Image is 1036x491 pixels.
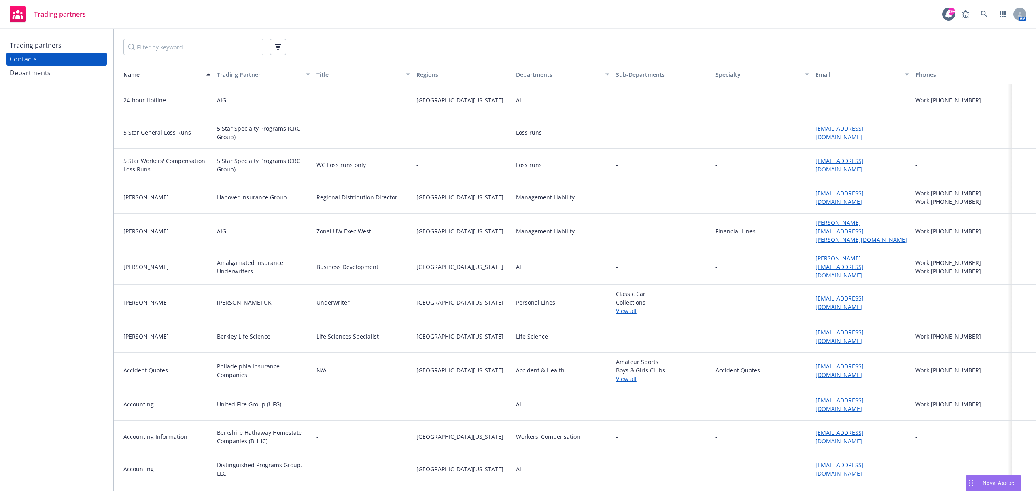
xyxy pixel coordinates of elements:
[10,39,62,52] div: Trading partners
[6,3,89,25] a: Trading partners
[416,70,510,79] div: Regions
[123,227,210,235] div: [PERSON_NAME]
[815,461,864,477] a: [EMAIL_ADDRESS][DOMAIN_NAME]
[915,400,1009,408] div: Work: [PHONE_NUMBER]
[912,65,1012,84] button: Phones
[616,465,709,473] span: -
[123,366,210,375] div: Accident Quotes
[815,189,864,205] a: [EMAIL_ADDRESS][DOMAIN_NAME]
[915,70,1009,79] div: Phones
[715,432,718,441] div: -
[815,254,864,279] a: [PERSON_NAME][EMAIL_ADDRESS][DOMAIN_NAME]
[815,70,900,79] div: Email
[815,125,864,141] a: [EMAIL_ADDRESS][DOMAIN_NAME]
[516,128,542,137] div: Loss runs
[516,70,601,79] div: Departments
[715,193,718,201] div: -
[616,298,709,307] span: Collections
[516,227,575,235] div: Management Liability
[966,475,976,491] div: Drag to move
[616,193,618,201] span: -
[416,465,510,473] span: [GEOGRAPHIC_DATA][US_STATE]
[214,65,314,84] button: Trading Partner
[715,465,718,473] div: -
[715,96,718,104] div: -
[123,298,210,307] div: [PERSON_NAME]
[217,298,272,307] div: [PERSON_NAME] UK
[217,96,226,104] div: AIG
[616,375,709,383] a: View all
[123,193,210,201] div: [PERSON_NAME]
[217,70,301,79] div: Trading Partner
[915,366,1009,375] div: Work: [PHONE_NUMBER]
[616,227,618,235] span: -
[416,227,510,235] span: [GEOGRAPHIC_DATA][US_STATE]
[316,193,397,201] div: Regional Distribution Director
[815,294,864,311] a: [EMAIL_ADDRESS][DOMAIN_NAME]
[217,157,310,174] div: 5 Star Specialty Programs (CRC Group)
[616,70,709,79] div: Sub-Departments
[217,461,310,478] div: Distinguished Programs Group, LLC
[915,161,917,169] div: -
[616,262,709,271] span: -
[34,11,86,17] span: Trading partners
[123,262,210,271] div: [PERSON_NAME]
[516,161,542,169] div: Loss runs
[316,161,366,169] div: WC Loss runs only
[715,227,756,235] div: Financial Lines
[815,396,864,413] a: [EMAIL_ADDRESS][DOMAIN_NAME]
[123,157,210,174] div: 5 Star Workers' Compensation Loss Runs
[616,332,618,341] span: -
[10,66,51,79] div: Departments
[957,6,974,22] a: Report a Bug
[815,96,817,104] div: -
[416,298,510,307] span: [GEOGRAPHIC_DATA][US_STATE]
[316,227,371,235] div: Zonal UW Exec West
[316,432,318,441] div: -
[316,465,318,473] div: -
[616,432,618,441] span: -
[516,432,580,441] div: Workers' Compensation
[715,400,718,408] div: -
[915,332,1009,341] div: Work: [PHONE_NUMBER]
[413,65,513,84] button: Regions
[217,428,310,445] div: Berkshire Hathaway Homestate Companies (BHHC)
[616,307,709,315] a: View all
[217,124,310,141] div: 5 Star Specialty Programs (CRC Group)
[516,400,523,408] div: All
[123,400,210,408] div: Accounting
[812,65,912,84] button: Email
[316,96,318,104] div: -
[316,70,401,79] div: Title
[123,432,210,441] div: Accounting Information
[123,39,263,55] input: Filter by keyword...
[915,96,1009,104] div: Work: [PHONE_NUMBER]
[613,65,713,84] button: Sub-Departments
[948,6,955,14] div: 99+
[516,465,523,473] div: All
[915,189,1009,197] div: Work: [PHONE_NUMBER]
[815,429,864,445] a: [EMAIL_ADDRESS][DOMAIN_NAME]
[217,400,281,408] div: United Fire Group (UFG)
[915,128,917,137] div: -
[416,161,510,169] span: -
[316,128,318,137] div: -
[616,290,709,298] span: Classic Car
[915,267,1009,275] div: Work: [PHONE_NUMBER]
[117,70,202,79] div: Name
[416,432,510,441] span: [GEOGRAPHIC_DATA][US_STATE]
[715,161,718,169] div: -
[966,475,1021,491] button: Nova Assist
[316,262,378,271] div: Business Development
[123,96,210,104] div: 24-hour Hotline
[516,332,548,341] div: Life Science
[616,128,618,137] span: -
[416,96,510,104] span: [GEOGRAPHIC_DATA][US_STATE]
[915,227,1009,235] div: Work: [PHONE_NUMBER]
[416,366,510,375] span: [GEOGRAPHIC_DATA][US_STATE]
[513,65,613,84] button: Departments
[416,193,510,201] span: [GEOGRAPHIC_DATA][US_STATE]
[123,332,210,341] div: [PERSON_NAME]
[616,400,709,408] span: -
[715,332,718,341] div: -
